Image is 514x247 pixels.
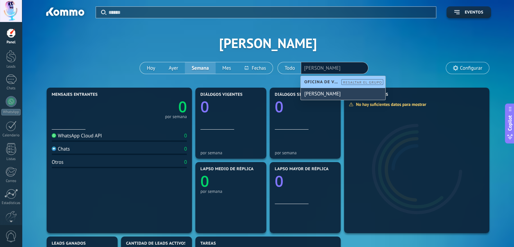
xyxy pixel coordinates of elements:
div: 0 [184,133,187,139]
span: Copilot [507,115,513,131]
span: Tareas [200,241,216,246]
div: 0 [184,159,187,165]
a: 0 [119,96,187,117]
div: Chats [1,86,21,91]
div: Correo [1,179,21,183]
div: por semana [275,150,336,155]
span: Lapso medio de réplica [200,167,254,172]
div: por semana [200,189,261,194]
div: No hay suficientes datos para mostrar [349,102,431,107]
img: Chats [52,147,56,151]
div: Listas [1,157,21,161]
text: 0 [200,171,209,192]
span: Lapso mayor de réplica [275,167,328,172]
div: Estadísticas [1,201,21,205]
div: WhatsApp Cloud API [52,133,102,139]
text: 0 [200,96,209,117]
button: Eventos [446,6,491,18]
div: Leads [1,65,21,69]
button: Todo [278,62,302,74]
button: Semana [185,62,216,74]
div: Chats [52,146,70,152]
text: 0 [178,96,187,117]
span: Configurar [460,65,482,71]
div: 0 [184,146,187,152]
button: Hoy [140,62,162,74]
div: Calendario [1,133,21,138]
text: 0 [275,171,284,192]
div: [PERSON_NAME] [301,88,385,100]
span: Diálogos vigentes [200,92,243,97]
div: por semana [200,150,261,155]
div: WhatsApp [1,109,21,115]
img: WhatsApp Cloud API [52,133,56,138]
text: 0 [275,96,284,117]
div: Panel [1,40,21,45]
span: Mensajes entrantes [52,92,98,97]
span: Cantidad de leads activos [126,241,187,246]
span: Oficina de Venta [304,80,343,85]
div: por semana [165,115,187,118]
button: Fechas [238,62,273,74]
span: Eventos [465,10,483,15]
button: Elija un usuario[PERSON_NAME] [302,62,353,74]
span: Resaltar el grupo [343,80,382,85]
button: Mes [216,62,238,74]
span: Leads ganados [52,241,86,246]
div: Otros [52,159,64,165]
button: Ayer [162,62,185,74]
span: Diálogos sin réplica [275,92,322,97]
